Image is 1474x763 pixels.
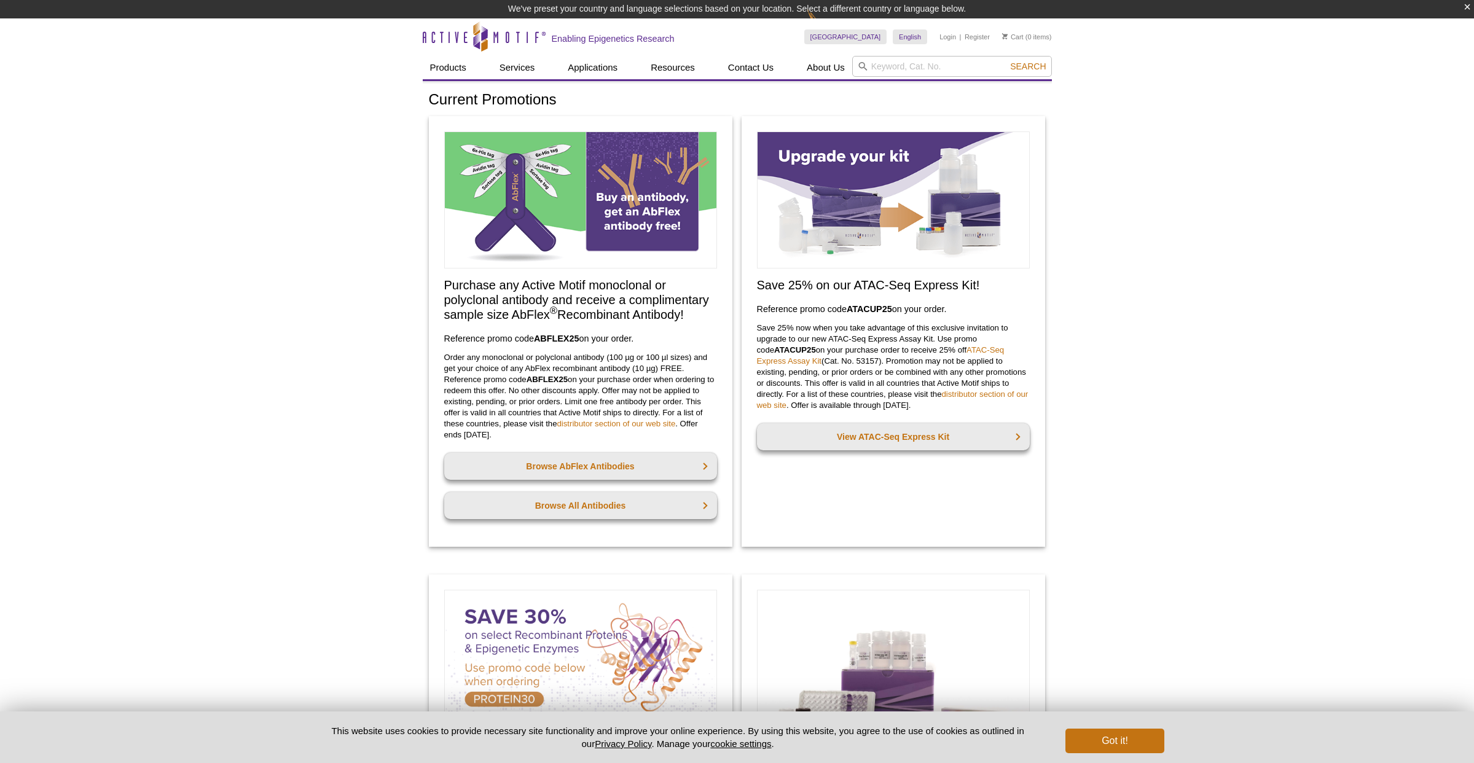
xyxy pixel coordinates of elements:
a: Products [423,56,474,79]
img: Free Sample Size AbFlex Antibody [444,131,717,268]
button: Search [1006,61,1049,72]
a: Contact Us [721,56,781,79]
strong: ABFLEX25 [527,375,568,384]
h2: Enabling Epigenetics Research [552,33,675,44]
a: Login [939,33,956,41]
img: Your Cart [1002,33,1008,39]
a: Services [492,56,543,79]
img: Change Here [807,9,840,38]
strong: ATACUP25 [847,304,892,314]
input: Keyword, Cat. No. [852,56,1052,77]
a: [GEOGRAPHIC_DATA] [804,29,887,44]
sup: ® [550,305,557,317]
a: View ATAC-Seq Express Kit [757,423,1030,450]
img: Save on Recombinant Proteins and Enzymes [444,590,717,727]
p: This website uses cookies to provide necessary site functionality and improve your online experie... [310,724,1046,750]
p: Order any monoclonal or polyclonal antibody (100 µg or 100 µl sizes) and get your choice of any A... [444,352,717,440]
a: distributor section of our web site [557,419,676,428]
a: English [893,29,927,44]
li: | [960,29,962,44]
span: Search [1010,61,1046,71]
h3: Reference promo code on your order. [757,302,1030,316]
a: Privacy Policy [595,738,651,749]
a: Cart [1002,33,1024,41]
p: Save 25% now when you take advantage of this exclusive invitation to upgrade to our new ATAC-Seq ... [757,323,1030,411]
a: Browse All Antibodies [444,492,717,519]
strong: ABFLEX25 [534,334,579,343]
a: Register [965,33,990,41]
a: Resources [643,56,702,79]
button: cookie settings [710,738,771,749]
h2: Purchase any Active Motif monoclonal or polyclonal antibody and receive a complimentary sample si... [444,278,717,322]
h1: Current Promotions [429,92,1046,109]
img: Save on ATAC-Seq Express Assay Kit [757,131,1030,268]
li: (0 items) [1002,29,1052,44]
strong: ATACUP25 [774,345,816,354]
button: Got it! [1065,729,1164,753]
a: About Us [799,56,852,79]
h2: Save 25% on our ATAC-Seq Express Kit! [757,278,1030,292]
h3: Reference promo code on your order. [444,331,717,346]
a: Browse AbFlex Antibodies [444,453,717,480]
a: Applications [560,56,625,79]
